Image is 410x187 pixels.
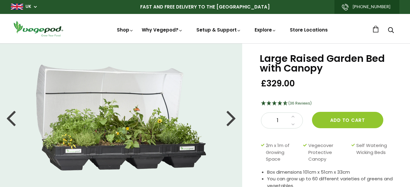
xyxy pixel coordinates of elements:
h1: Large Raised Garden Bed with Canopy [260,54,395,73]
a: Shop [117,27,134,33]
a: Increase quantity by 1 [290,113,296,121]
img: gb_large.png [11,4,23,10]
span: 1 [267,117,288,125]
a: Explore [255,27,276,33]
span: Vegecover Protective Canopy [308,142,348,163]
span: 2m x 1m of Growing Space [266,142,300,163]
img: Large Raised Garden Bed with Canopy [36,65,206,171]
span: Self Watering Wicking Beds [356,142,392,163]
a: Decrease quantity by 1 [290,121,296,129]
a: Why Vegepod? [142,27,183,33]
a: Store Locations [290,27,328,33]
li: Box dimensions 101cm x 51cm x 33cm [267,169,395,176]
span: (36 Reviews) [288,101,312,106]
span: £329.00 [261,78,295,89]
a: UK [25,4,31,10]
a: Search [388,28,394,34]
div: 4.67 Stars - 36 Reviews [261,100,395,108]
button: Add to cart [312,112,383,128]
img: Vegepod [11,20,66,37]
a: Setup & Support [196,27,241,33]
